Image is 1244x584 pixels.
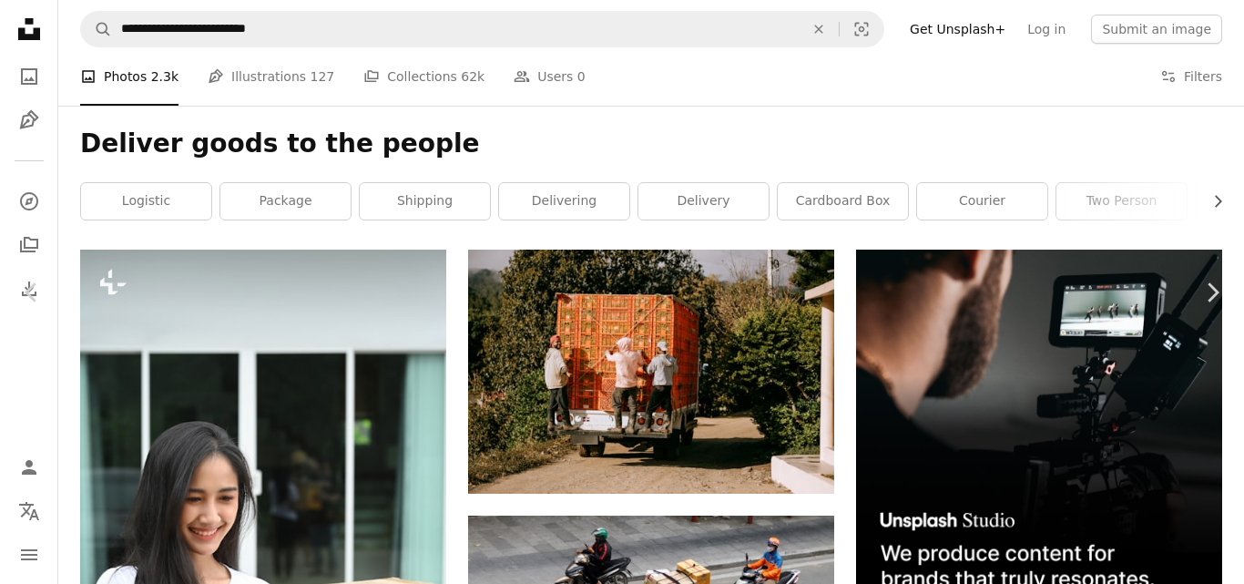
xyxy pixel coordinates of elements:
button: Clear [799,12,839,46]
a: shipping [360,183,490,220]
button: Visual search [840,12,883,46]
a: Illustrations 127 [208,47,334,106]
h1: Deliver goods to the people [80,128,1222,160]
button: Menu [11,537,47,573]
a: cardboard box [778,183,908,220]
button: Language [11,493,47,529]
a: Next [1180,205,1244,380]
a: Portrait young woman receiving parcel from delivery man at the door. [80,516,446,532]
span: 0 [577,67,586,87]
button: Filters [1160,47,1222,106]
a: Photos [11,58,47,95]
a: Explore [11,183,47,220]
a: package [220,183,351,220]
img: A group of people unloading a large box on the back of a truck [468,250,834,494]
form: Find visuals sitewide [80,11,884,47]
a: A group of people unloading a large box on the back of a truck [468,363,834,379]
a: Illustrations [11,102,47,138]
button: Submit an image [1091,15,1222,44]
a: Get Unsplash+ [899,15,1016,44]
a: Log in [1016,15,1076,44]
a: Users 0 [514,47,586,106]
a: Collections 62k [363,47,484,106]
button: Search Unsplash [81,12,112,46]
button: scroll list to the right [1201,183,1222,220]
a: logistic [81,183,211,220]
a: Log in / Sign up [11,449,47,486]
a: delivering [499,183,629,220]
a: delivery [638,183,769,220]
span: 62k [461,67,484,87]
span: 127 [311,67,335,87]
a: two person [1056,183,1187,220]
a: courier [917,183,1047,220]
